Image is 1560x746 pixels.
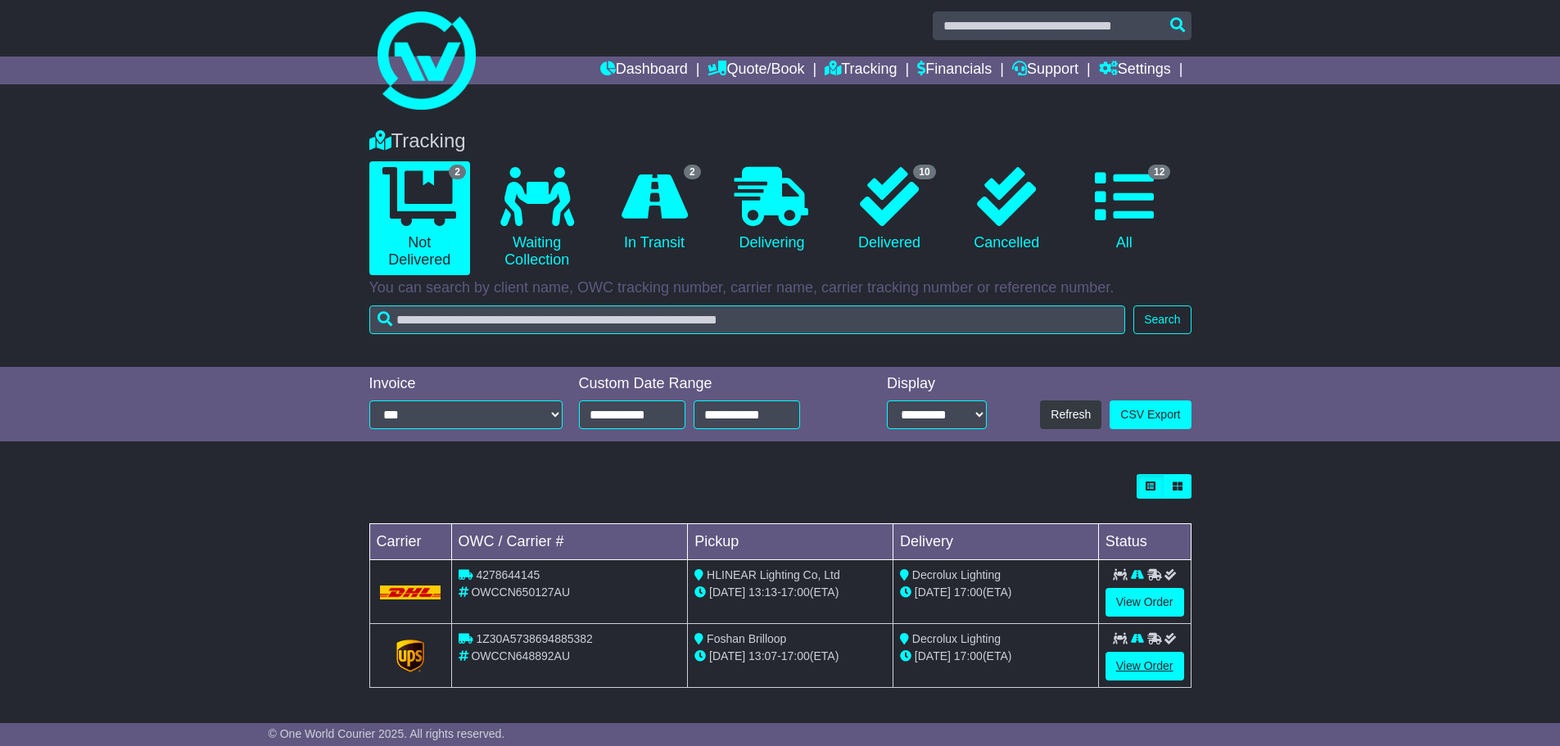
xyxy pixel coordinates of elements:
span: 13:07 [748,649,777,662]
span: 1Z30A5738694885382 [476,632,592,645]
td: Carrier [369,524,451,560]
a: Settings [1099,57,1171,84]
span: 12 [1148,165,1170,179]
img: DHL.png [380,585,441,599]
span: © One World Courier 2025. All rights reserved. [269,727,505,740]
a: 10 Delivered [839,161,939,258]
span: 4278644145 [476,568,540,581]
td: Pickup [688,524,893,560]
td: Delivery [893,524,1098,560]
a: View Order [1106,588,1184,617]
span: OWCCN648892AU [471,649,570,662]
button: Search [1133,305,1191,334]
div: - (ETA) [694,584,886,601]
div: Custom Date Range [579,375,842,393]
span: 17:00 [954,585,983,599]
button: Refresh [1040,400,1101,429]
a: Delivering [721,161,822,258]
span: 2 [449,165,466,179]
div: Display [887,375,987,393]
span: 10 [913,165,935,179]
a: Support [1012,57,1078,84]
span: 17:00 [781,585,810,599]
div: (ETA) [900,584,1092,601]
a: CSV Export [1110,400,1191,429]
span: [DATE] [915,585,951,599]
div: Tracking [361,129,1200,153]
div: (ETA) [900,648,1092,665]
div: - (ETA) [694,648,886,665]
span: [DATE] [709,649,745,662]
a: Cancelled [956,161,1057,258]
span: Decrolux Lighting [912,632,1001,645]
p: You can search by client name, OWC tracking number, carrier name, carrier tracking number or refe... [369,279,1191,297]
a: Tracking [825,57,897,84]
a: 12 All [1074,161,1174,258]
a: 2 Not Delivered [369,161,470,275]
a: Waiting Collection [486,161,587,275]
span: Decrolux Lighting [912,568,1001,581]
span: 13:13 [748,585,777,599]
a: Financials [917,57,992,84]
a: 2 In Transit [604,161,704,258]
span: [DATE] [915,649,951,662]
span: [DATE] [709,585,745,599]
td: Status [1098,524,1191,560]
div: Invoice [369,375,563,393]
a: Dashboard [600,57,688,84]
span: 17:00 [781,649,810,662]
a: Quote/Book [708,57,804,84]
a: View Order [1106,652,1184,680]
td: OWC / Carrier # [451,524,688,560]
span: OWCCN650127AU [471,585,570,599]
span: 17:00 [954,649,983,662]
span: Foshan Brilloop [707,632,786,645]
span: 2 [684,165,701,179]
span: HLINEAR Lighting Co, Ltd [707,568,840,581]
img: GetCarrierServiceLogo [396,640,424,672]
